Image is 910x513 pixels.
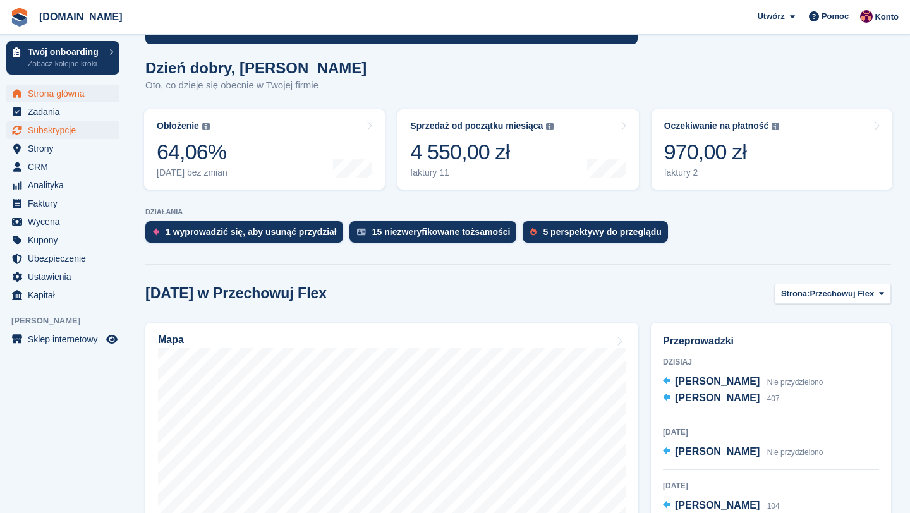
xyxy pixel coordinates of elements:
[6,231,119,249] a: menu
[6,121,119,139] a: menu
[145,221,349,249] a: 1 wyprowadzić się, aby usunąć przydział
[104,332,119,347] a: Podgląd sklepu
[6,250,119,267] a: menu
[664,139,780,165] div: 970,00 zł
[157,139,227,165] div: 64,06%
[357,228,366,236] img: verify_identity-adf6edd0f0f0b5bbfe63781bf79b02c33cf7c696d77639b501bdc392416b5a36.svg
[28,58,103,69] p: Zobacz kolejne kroki
[774,284,891,305] button: Strona: Przechowuj Flex
[28,268,104,286] span: Ustawienia
[675,500,760,510] span: [PERSON_NAME]
[397,109,638,190] a: Sprzedaż od początku miesiąca 4 550,00 zł faktury 11
[6,213,119,231] a: menu
[767,448,823,457] span: Nie przydzielono
[6,195,119,212] a: menu
[34,6,128,27] a: [DOMAIN_NAME]
[523,221,674,249] a: 5 perspektywy do przeglądu
[6,140,119,157] a: menu
[860,10,873,23] img: Mateusz Kacwin
[28,213,104,231] span: Wycena
[6,85,119,102] a: menu
[675,392,760,403] span: [PERSON_NAME]
[663,334,879,349] h2: Przeprowadzki
[663,374,823,390] a: [PERSON_NAME] Nie przydzielono
[664,167,780,178] div: faktury 2
[28,47,103,56] p: Twój onboarding
[145,208,891,216] p: DZIAŁANIA
[11,315,126,327] span: [PERSON_NAME]
[28,176,104,194] span: Analityka
[757,10,784,23] span: Utwórz
[675,446,760,457] span: [PERSON_NAME]
[530,228,537,236] img: prospect-51fa495bee0391a8d652442698ab0144808aea92771e9ea1ae160a38d050c398.svg
[28,140,104,157] span: Strony
[158,334,184,346] h2: Mapa
[6,41,119,75] a: Twój onboarding Zobacz kolejne kroki
[410,139,554,165] div: 4 550,00 zł
[349,221,523,249] a: 15 niezweryfikowane tożsamości
[166,227,337,237] div: 1 wyprowadzić się, aby usunąć przydział
[28,250,104,267] span: Ubezpieczenie
[767,502,780,510] span: 104
[28,85,104,102] span: Strona główna
[663,426,879,438] div: [DATE]
[6,286,119,304] a: menu
[202,123,210,130] img: icon-info-grey-7440780725fd019a000dd9b08b2336e03edf1995a4989e88bcd33f0948082b44.svg
[543,227,662,237] div: 5 perspektywy do przeglądu
[410,167,554,178] div: faktury 11
[145,78,367,93] p: Oto, co dzieje się obecnie w Twojej firmie
[546,123,554,130] img: icon-info-grey-7440780725fd019a000dd9b08b2336e03edf1995a4989e88bcd33f0948082b44.svg
[6,103,119,121] a: menu
[772,123,779,130] img: icon-info-grey-7440780725fd019a000dd9b08b2336e03edf1995a4989e88bcd33f0948082b44.svg
[875,11,899,23] span: Konto
[663,356,879,368] div: Dzisiaj
[145,59,367,76] h1: Dzień dobry, [PERSON_NAME]
[410,121,543,131] div: Sprzedaż od początku miesiąca
[157,167,227,178] div: [DATE] bez zmian
[822,10,849,23] span: Pomoc
[153,228,159,236] img: move_outs_to_deallocate_icon-f764333ba52eb49d3ac5e1228854f67142a1ed5810a6f6cc68b1a99e826820c5.svg
[28,121,104,139] span: Subskrypcje
[767,394,780,403] span: 407
[145,285,327,302] h2: [DATE] w Przechowuj Flex
[28,158,104,176] span: CRM
[10,8,29,27] img: stora-icon-8386f47178a22dfd0bd8f6a31ec36ba5ce8667c1dd55bd0f319d3a0aa187defe.svg
[6,268,119,286] a: menu
[28,286,104,304] span: Kapitał
[652,109,892,190] a: Oczekiwanie na płatność 970,00 zł faktury 2
[6,176,119,194] a: menu
[663,390,780,407] a: [PERSON_NAME] 407
[28,330,104,348] span: Sklep internetowy
[810,287,874,300] span: Przechowuj Flex
[767,378,823,387] span: Nie przydzielono
[28,103,104,121] span: Zadania
[664,121,769,131] div: Oczekiwanie na płatność
[28,195,104,212] span: Faktury
[781,287,810,300] span: Strona:
[144,109,385,190] a: Obłożenie 64,06% [DATE] bez zmian
[28,231,104,249] span: Kupony
[6,158,119,176] a: menu
[157,121,199,131] div: Obłożenie
[663,444,823,461] a: [PERSON_NAME] Nie przydzielono
[372,227,511,237] div: 15 niezweryfikowane tożsamości
[663,480,879,492] div: [DATE]
[675,376,760,387] span: [PERSON_NAME]
[6,330,119,348] a: menu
